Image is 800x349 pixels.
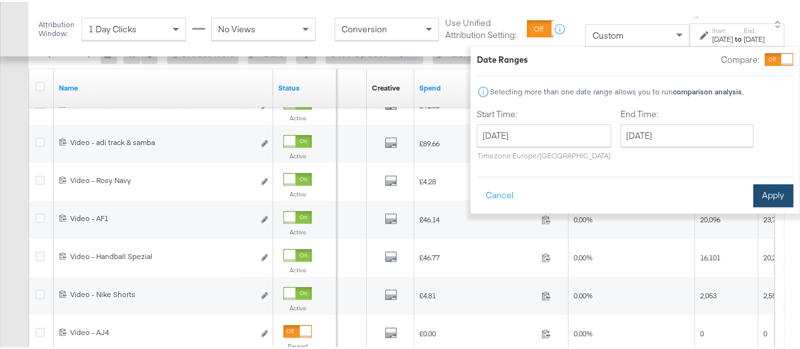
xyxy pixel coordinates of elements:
[700,251,720,260] span: 16,101
[70,136,254,146] div: Video - adi track & samba
[489,86,744,94] div: Selecting more than one date range allows you to run .
[753,182,793,205] button: Apply
[59,81,268,91] a: Ad Name.
[419,327,536,336] span: £0.00
[283,264,312,272] label: Active
[89,22,137,33] span: 1 Day Clicks
[218,22,255,33] span: No Views
[278,81,331,91] a: Shows the current state of your Ad.
[592,28,623,39] span: Custom
[419,81,563,91] a: The total amount spent to date.
[620,106,758,118] label: End Time:
[445,15,522,39] label: Use Unified Attribution Setting:
[70,174,254,184] div: Video - Rosy Navy
[283,112,312,120] label: Active
[477,182,522,205] button: Cancel
[70,212,254,222] div: Video - AF1
[70,326,254,336] div: Video - AJ4
[70,288,254,298] div: Video - Nike Shorts
[763,213,784,222] span: 23,746
[372,81,400,91] div: Creative
[419,251,536,260] span: £46.77
[721,52,760,64] label: Compare:
[342,22,387,33] span: Conversion
[574,213,593,222] span: 0.00%
[283,340,312,348] label: Paused
[733,32,744,42] strong: to
[419,137,536,146] span: £89.66
[673,85,742,94] strong: comparison analysis
[283,188,312,196] label: Active
[283,150,312,158] label: Active
[477,149,611,158] p: Timezone: Europe/[GEOGRAPHIC_DATA]
[477,106,611,118] label: Start Time:
[700,289,717,298] span: 2,053
[38,18,75,36] div: Attribution Window:
[477,52,528,64] div: Date Ranges
[691,13,703,18] span: ↑
[712,25,733,33] label: Start:
[700,327,704,336] span: 0
[700,213,720,222] span: 20,096
[419,289,536,298] span: £4.81
[574,251,593,260] span: 0.00%
[283,226,312,234] label: Active
[763,327,767,336] span: 0
[283,302,312,310] label: Active
[712,32,733,42] div: [DATE]
[372,81,400,91] a: Shows the creative associated with your ad.
[744,32,765,42] div: [DATE]
[419,175,536,184] span: £4.28
[744,25,765,33] label: End:
[574,327,593,336] span: 0.00%
[763,251,784,260] span: 20,200
[763,289,780,298] span: 2,557
[419,213,536,222] span: £46.14
[70,250,254,260] div: Video - Handball Spezial
[574,289,593,298] span: 0.00%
